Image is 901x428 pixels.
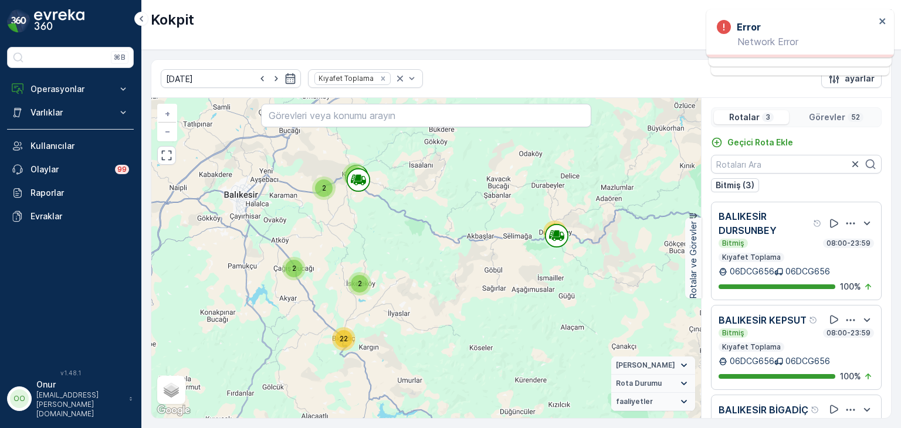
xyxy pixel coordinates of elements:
div: Remove Kıyafet Toplama [377,74,389,83]
p: 100 % [840,281,861,293]
p: Kıyafet Toplama [721,342,782,352]
span: Rota Durumu [616,379,662,388]
a: Yakınlaştır [158,105,176,123]
input: Rotaları Ara [711,155,882,174]
span: v 1.48.1 [7,369,134,376]
span: [PERSON_NAME] [616,361,675,370]
button: Varlıklar [7,101,134,124]
p: Görevler [809,111,845,123]
input: Görevleri veya konumu arayın [261,104,591,127]
summary: [PERSON_NAME] [611,356,695,375]
p: ayarlar [845,73,875,84]
div: 2 [312,176,336,200]
p: Onur [36,379,123,390]
p: 100 % [840,371,861,382]
span: 2 [322,184,326,192]
p: 52 [850,113,861,122]
summary: faaliyetler [611,393,695,411]
a: Uzaklaştır [158,123,176,140]
p: Kokpit [151,11,194,29]
a: Raporlar [7,181,134,205]
div: 17 [543,220,567,244]
p: 06DCG656 [730,355,774,367]
p: Varlıklar [31,107,110,118]
p: Kullanıcılar [31,140,129,152]
a: Bu bölgeyi Google Haritalar'da açın (yeni pencerede açılır) [154,403,193,418]
p: Kıyafet Toplama [721,253,782,262]
a: Geçici Rota Ekle [711,137,793,148]
p: BALIKESİR BİGADİÇ [719,403,808,417]
p: Network Error [717,36,875,47]
div: 22 [332,327,355,351]
p: ⌘B [114,53,126,62]
p: 08:00-23:59 [825,239,872,248]
p: Rotalar [729,111,760,123]
a: Layers [158,377,184,403]
p: Geçici Rota Ekle [727,137,793,148]
p: 06DCG656 [785,355,830,367]
p: Bitmiş [721,328,746,338]
p: 3 [764,113,771,122]
p: 08:00-23:59 [825,328,872,338]
p: 99 [117,165,127,174]
span: + [165,108,170,118]
p: Operasyonlar [31,83,110,95]
span: 2 [358,279,362,288]
p: Rotalar ve Görevler [687,221,699,298]
div: 2 [282,257,306,280]
div: OO [10,389,29,408]
button: close [879,16,887,28]
div: Yardım Araç İkonu [809,315,818,325]
p: Raporlar [31,187,129,199]
button: Bitmiş (3) [711,178,759,192]
div: Yardım Araç İkonu [811,405,820,415]
p: BALIKESİR KEPSUT [719,313,807,327]
p: Evraklar [31,210,129,222]
div: Yardım Araç İkonu [813,219,822,228]
span: − [165,126,171,136]
p: Bitmiş [721,239,746,248]
img: logo_dark-DEwI_e13.png [34,9,84,33]
span: 2 [292,264,296,273]
a: Olaylar99 [7,158,134,181]
img: Google [154,403,193,418]
p: 06DCG656 [730,266,774,277]
span: 22 [340,334,348,343]
div: 7 [343,163,366,186]
h3: Error [737,20,761,34]
p: Olaylar [31,164,108,175]
input: dd/mm/yyyy [161,69,301,88]
div: 2 [348,272,371,295]
p: BALIKESİR DURSUNBEY [719,209,811,237]
button: ayarlar [821,69,882,88]
a: Kullanıcılar [7,134,134,158]
div: Kıyafet Toplama [315,73,375,84]
button: OOOnur[EMAIL_ADDRESS][PERSON_NAME][DOMAIN_NAME] [7,379,134,419]
p: 06DCG656 [785,266,830,277]
p: [EMAIL_ADDRESS][PERSON_NAME][DOMAIN_NAME] [36,390,123,419]
p: Bitmiş (3) [716,179,754,191]
span: faaliyetler [616,397,653,406]
a: Evraklar [7,205,134,228]
button: Operasyonlar [7,77,134,101]
summary: Rota Durumu [611,375,695,393]
img: logo [7,9,31,33]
